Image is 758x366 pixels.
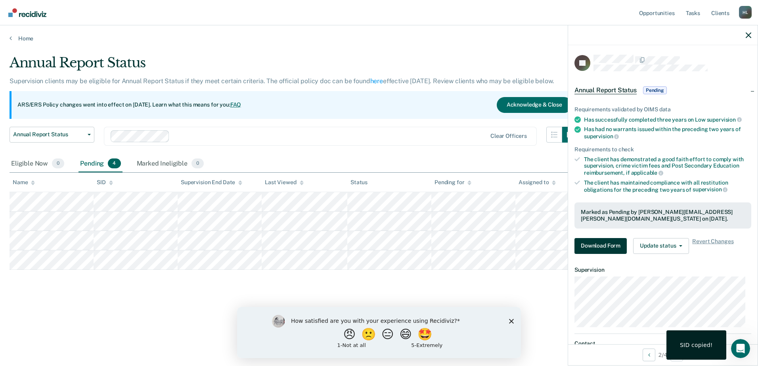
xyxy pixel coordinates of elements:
button: Previous Opportunity [643,349,655,361]
div: Status [350,179,368,186]
span: supervision [584,133,619,139]
span: Annual Report Status [13,131,84,138]
p: ARS/ERS Policy changes went into effect on [DATE]. Learn what this means for you: [17,101,241,109]
div: Supervision End Date [181,179,242,186]
div: SID [97,179,113,186]
button: Update status [633,238,689,254]
span: supervision [693,186,727,193]
a: here [370,77,383,85]
div: Last Viewed [265,179,303,186]
iframe: Survey by Kim from Recidiviz [237,307,521,358]
div: Has had no warrants issued within the preceding two years of [584,126,751,139]
div: Has successfully completed three years on Low [584,116,751,123]
div: Assigned to [519,179,556,186]
button: Download Form [574,238,627,254]
span: applicable [631,170,663,176]
p: Supervision clients may be eligible for Annual Report Status if they meet certain criteria. The o... [10,77,554,85]
span: supervision [707,116,742,123]
div: The client has maintained compliance with all restitution obligations for the preceding two years of [584,179,751,193]
img: Recidiviz [8,8,46,17]
span: 4 [108,158,121,169]
div: Clear officers [490,133,527,139]
div: Name [13,179,35,186]
span: Revert Changes [692,238,733,254]
div: 2 / 4 [568,344,758,365]
a: Home [10,35,748,42]
dt: Contact [574,340,751,347]
div: Marked as Pending by [PERSON_NAME][EMAIL_ADDRESS][PERSON_NAME][DOMAIN_NAME][US_STATE] on [DATE]. [581,209,745,222]
div: H L [739,6,752,19]
div: Marked Ineligible [135,155,206,173]
span: 0 [191,158,204,169]
dt: Supervision [574,267,751,273]
div: Requirements to check [574,146,751,153]
button: Acknowledge & Close [497,97,572,113]
span: 0 [52,158,64,169]
div: Annual Report StatusPending [568,78,758,103]
div: Requirements validated by OIMS data [574,106,751,113]
div: Annual Report Status [10,55,578,77]
span: Pending [643,86,667,94]
div: Pending [78,155,122,173]
a: Navigate to form link [574,238,630,254]
div: Pending for [435,179,471,186]
span: Annual Report Status [574,86,637,94]
div: SID copied! [680,341,713,349]
button: Profile dropdown button [739,6,752,19]
div: The client has demonstrated a good faith effort to comply with supervision, crime victim fees and... [584,156,751,176]
a: FAQ [230,101,241,108]
div: Eligible Now [10,155,66,173]
iframe: Intercom live chat [731,339,750,358]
